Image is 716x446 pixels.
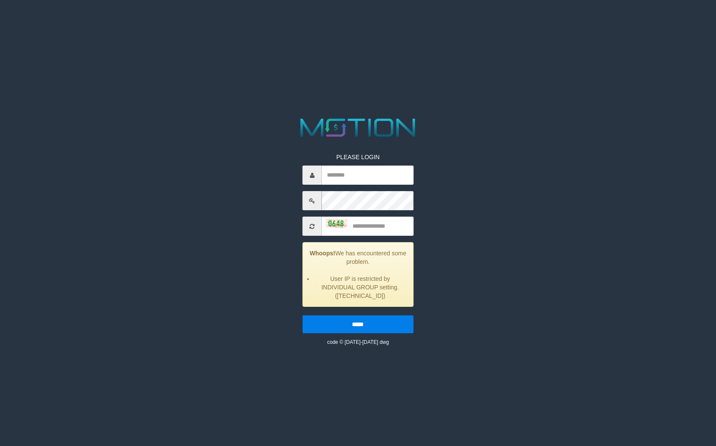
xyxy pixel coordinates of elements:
[314,274,407,300] li: User IP is restricted by INDIVIDUAL GROUP setting. ([TECHNICAL_ID])
[295,115,421,140] img: MOTION_logo.png
[303,242,413,307] div: We has encountered some problem.
[310,250,335,257] strong: Whoops!
[326,219,347,228] img: captcha
[303,153,413,161] p: PLEASE LOGIN
[327,339,389,345] small: code © [DATE]-[DATE] dwg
